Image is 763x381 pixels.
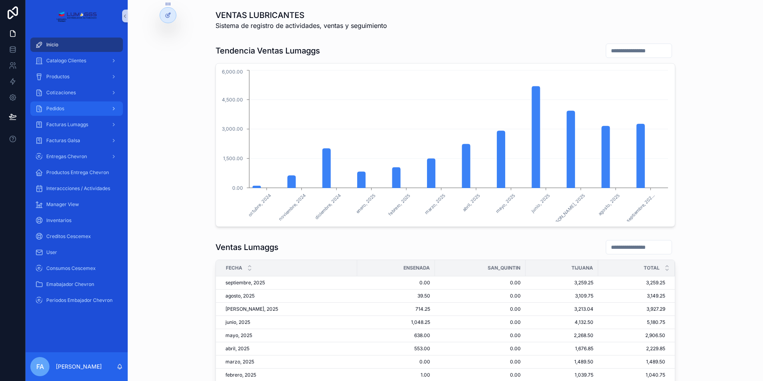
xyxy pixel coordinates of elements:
text: abril, 2025 [461,192,481,212]
div: scrollable content [26,32,128,318]
a: Facturas Galsa [30,133,123,148]
td: 0.00 [435,316,526,329]
span: Cotizaciones [46,89,76,96]
text: agosto, 2025 [597,192,621,216]
a: Pedidos [30,101,123,116]
a: Interaccciones / Actividades [30,181,123,196]
a: Emabajador Chevron [30,277,123,292]
td: 39.50 [357,290,435,303]
span: Periodos Embajador Chevron [46,297,113,304]
a: Catalogo Clientes [30,54,123,68]
span: User [46,249,57,256]
tspan: 3,000.00 [222,126,243,132]
a: Entregas Chevron [30,149,123,164]
span: Facturas Galsa [46,137,80,144]
a: Manager View [30,197,123,212]
text: octubre, 2024 [247,192,272,218]
td: 4,132.50 [526,316,598,329]
td: 3,927.29 [598,303,675,316]
text: junio, 2025 [530,192,551,214]
span: Consumos Cescemex [46,265,96,272]
span: Manager View [46,201,79,208]
td: 0.00 [435,329,526,342]
tspan: 6,000.00 [222,69,243,75]
td: 3,259.25 [598,276,675,290]
span: Entregas Chevron [46,153,87,160]
img: App logo [56,10,97,22]
td: agosto, 2025 [216,290,357,303]
td: marzo, 2025 [216,355,357,369]
td: 0.00 [435,355,526,369]
td: abril, 2025 [216,342,357,355]
a: Creditos Cescemex [30,229,123,244]
span: Sistema de registro de actividades, ventas y seguimiento [215,21,387,30]
a: Productos Entrega Chevron [30,165,123,180]
a: Periodos Embajador Chevron [30,293,123,308]
td: [PERSON_NAME], 2025 [216,303,357,316]
a: Inventarios [30,213,123,228]
td: septiembre, 2025 [216,276,357,290]
text: enero, 2025 [355,192,377,214]
td: junio, 2025 [216,316,357,329]
td: 3,213.04 [526,303,598,316]
td: 0.00 [357,355,435,369]
h1: VENTAS LUBRICANTES [215,10,387,21]
tspan: 1,500.00 [223,155,243,161]
a: Inicio [30,38,123,52]
td: 2,229.85 [598,342,675,355]
span: Productos [46,73,69,80]
a: Consumos Cescemex [30,261,123,276]
td: 0.00 [357,276,435,290]
td: 3,259.25 [526,276,598,290]
tspan: 4,500.00 [222,97,243,103]
div: chart [221,68,670,222]
span: Inventarios [46,217,71,224]
td: 638.00 [357,329,435,342]
span: Facturas Lumaggs [46,121,88,128]
td: 0.00 [435,303,526,316]
td: 0.00 [435,290,526,303]
a: Cotizaciones [30,85,123,100]
td: 0.00 [435,276,526,290]
td: mayo, 2025 [216,329,357,342]
a: Facturas Lumaggs [30,117,123,132]
span: Catalogo Clientes [46,58,86,64]
text: marzo, 2025 [424,192,447,215]
td: 1,489.50 [526,355,598,369]
span: TOTAL [644,265,660,271]
td: 2,906.50 [598,329,675,342]
text: [PERSON_NAME], 2025 [547,192,586,232]
td: 5,180.75 [598,316,675,329]
span: Emabajador Chevron [46,281,94,288]
td: 1,048.25 [357,316,435,329]
span: Fecha [226,265,242,271]
td: 3,109.75 [526,290,598,303]
span: Creditos Cescemex [46,233,91,240]
td: 3,149.25 [598,290,675,303]
text: febrero, 2025 [387,192,412,217]
td: 1,489.50 [598,355,675,369]
text: diciembre, 2024 [314,192,342,221]
span: ENSENADA [403,265,430,271]
td: 1,676.85 [526,342,598,355]
span: FA [36,362,44,371]
a: Productos [30,69,123,84]
h1: Ventas Lumaggs [215,242,279,253]
text: mayo, 2025 [494,192,516,214]
text: noviembre, 2024 [278,192,307,222]
span: Interaccciones / Actividades [46,185,110,192]
span: Productos Entrega Chevron [46,169,109,176]
span: Inicio [46,42,58,48]
td: 2,268.50 [526,329,598,342]
span: SAN_QUINTIN [488,265,520,271]
tspan: 0.00 [232,185,243,191]
text: septiembre, 202... [625,192,656,223]
span: TIJUANA [571,265,593,271]
p: [PERSON_NAME] [56,363,102,371]
td: 714.25 [357,303,435,316]
td: 553.00 [357,342,435,355]
span: Pedidos [46,105,64,112]
a: User [30,245,123,260]
td: 0.00 [435,342,526,355]
h1: Tendencia Ventas Lumaggs [215,45,320,56]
